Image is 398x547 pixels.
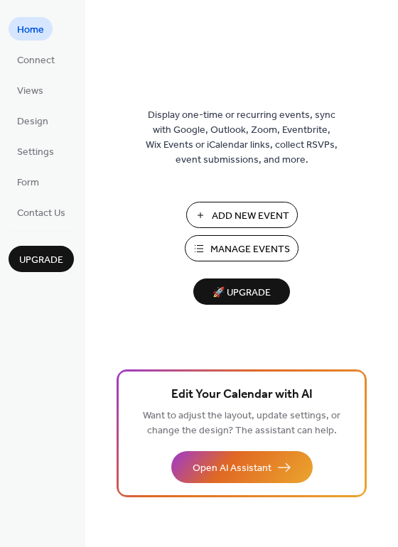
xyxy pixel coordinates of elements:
[17,23,44,38] span: Home
[9,200,74,224] a: Contact Us
[9,139,63,163] a: Settings
[193,461,271,476] span: Open AI Assistant
[9,78,52,102] a: Views
[17,114,48,129] span: Design
[9,17,53,40] a: Home
[210,242,290,257] span: Manage Events
[9,246,74,272] button: Upgrade
[202,283,281,303] span: 🚀 Upgrade
[17,84,43,99] span: Views
[9,109,57,132] a: Design
[143,406,340,440] span: Want to adjust the layout, update settings, or change the design? The assistant can help.
[212,209,289,224] span: Add New Event
[146,108,338,168] span: Display one-time or recurring events, sync with Google, Outlook, Zoom, Eventbrite, Wix Events or ...
[17,53,55,68] span: Connect
[193,278,290,305] button: 🚀 Upgrade
[9,170,48,193] a: Form
[171,385,313,405] span: Edit Your Calendar with AI
[9,48,63,71] a: Connect
[185,235,298,261] button: Manage Events
[17,145,54,160] span: Settings
[17,175,39,190] span: Form
[19,253,63,268] span: Upgrade
[171,451,313,483] button: Open AI Assistant
[17,206,65,221] span: Contact Us
[186,202,298,228] button: Add New Event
